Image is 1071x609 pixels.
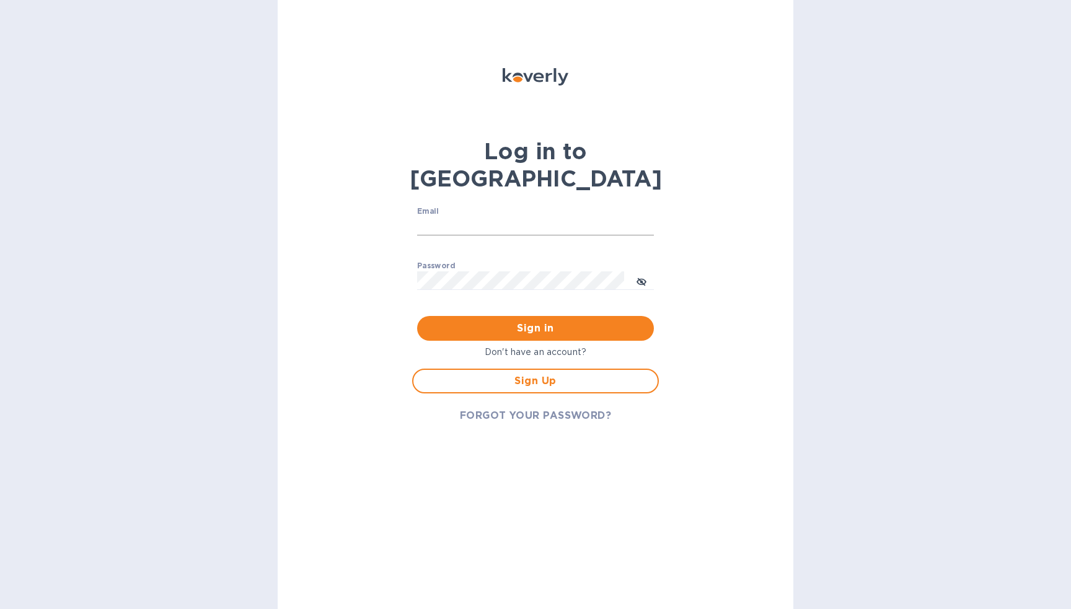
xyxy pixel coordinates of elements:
[450,403,622,428] button: FORGOT YOUR PASSWORD?
[412,346,659,359] p: Don't have an account?
[629,268,654,293] button: toggle password visibility
[460,408,612,423] span: FORGOT YOUR PASSWORD?
[503,68,568,85] img: Koverly
[423,374,648,388] span: Sign Up
[417,208,439,216] label: Email
[412,369,659,393] button: Sign Up
[427,321,644,336] span: Sign in
[417,263,455,270] label: Password
[410,138,662,192] b: Log in to [GEOGRAPHIC_DATA]
[417,316,654,341] button: Sign in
